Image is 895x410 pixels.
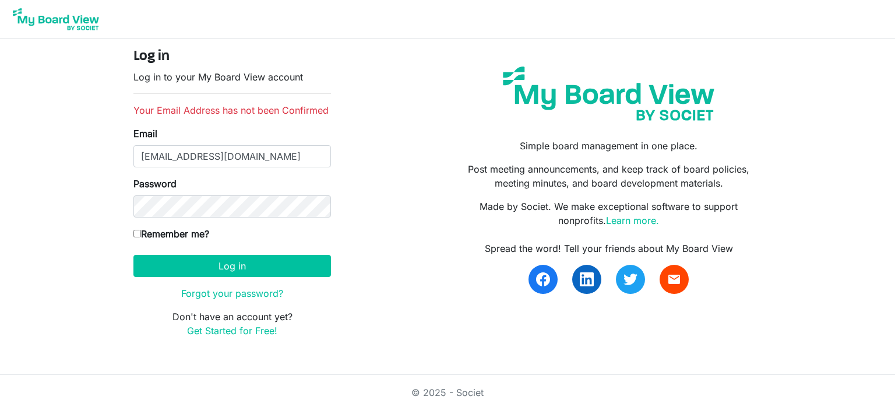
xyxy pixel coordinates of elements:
a: Learn more. [606,215,659,226]
li: Your Email Address has not been Confirmed [133,103,331,117]
img: linkedin.svg [580,272,594,286]
label: Password [133,177,177,191]
a: Forgot your password? [181,288,283,299]
span: email [667,272,681,286]
h4: Log in [133,48,331,65]
a: email [660,265,689,294]
p: Log in to your My Board View account [133,70,331,84]
img: My Board View Logo [9,5,103,34]
a: © 2025 - Societ [411,387,484,398]
label: Email [133,127,157,141]
img: facebook.svg [536,272,550,286]
img: my-board-view-societ.svg [494,58,723,129]
label: Remember me? [133,227,209,241]
input: Remember me? [133,230,141,237]
img: twitter.svg [623,272,637,286]
p: Simple board management in one place. [456,139,762,153]
p: Post meeting announcements, and keep track of board policies, meeting minutes, and board developm... [456,162,762,190]
p: Made by Societ. We make exceptional software to support nonprofits. [456,199,762,227]
a: Get Started for Free! [187,325,277,337]
div: Spread the word! Tell your friends about My Board View [456,241,762,255]
p: Don't have an account yet? [133,310,331,338]
button: Log in [133,255,331,277]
